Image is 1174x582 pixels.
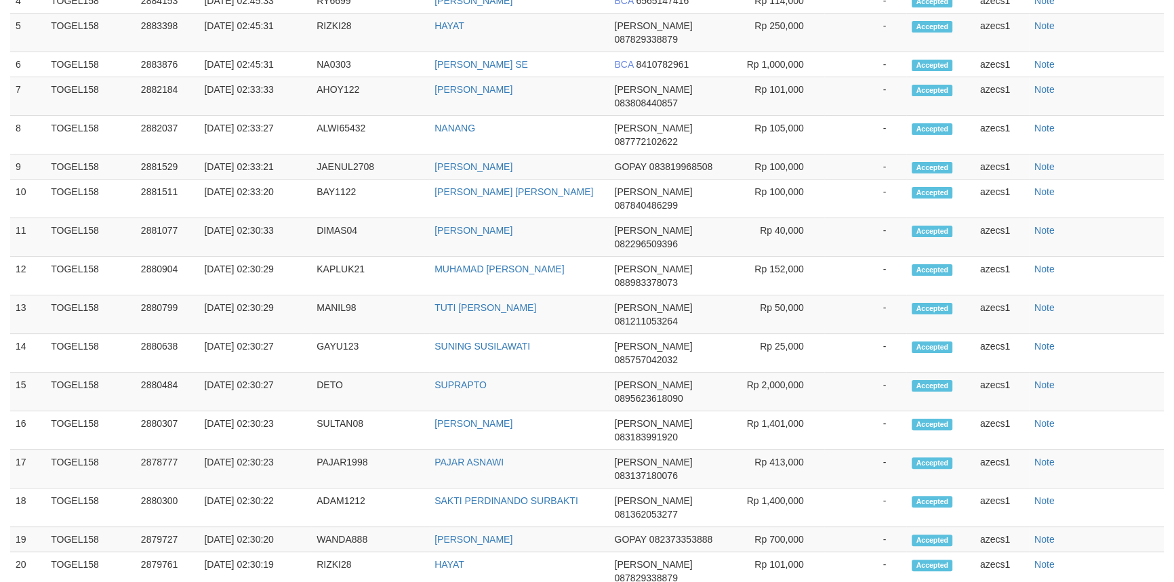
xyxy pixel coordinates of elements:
[10,295,45,334] td: 13
[912,123,952,135] span: Accepted
[727,373,824,411] td: Rp 2,000,000
[975,180,1029,218] td: azecs1
[614,98,677,108] span: 083808440857
[311,77,429,116] td: AHOY122
[10,52,45,77] td: 6
[10,257,45,295] td: 12
[727,527,824,552] td: Rp 700,000
[199,411,311,450] td: [DATE] 02:30:23
[614,225,692,236] span: [PERSON_NAME]
[614,354,677,365] span: 085757042032
[912,60,952,71] span: Accepted
[614,264,692,274] span: [PERSON_NAME]
[614,379,692,390] span: [PERSON_NAME]
[45,295,136,334] td: TOGEL158
[1034,559,1055,570] a: Note
[649,161,712,172] span: 083819968508
[10,180,45,218] td: 10
[824,527,907,552] td: -
[45,527,136,552] td: TOGEL158
[199,295,311,334] td: [DATE] 02:30:29
[136,52,199,77] td: 2883876
[975,295,1029,334] td: azecs1
[1034,457,1055,467] a: Note
[311,527,429,552] td: WANDA888
[1034,123,1055,133] a: Note
[10,489,45,527] td: 18
[434,186,593,197] a: [PERSON_NAME] [PERSON_NAME]
[614,238,677,249] span: 082296509396
[434,302,536,313] a: TUTI [PERSON_NAME]
[199,527,311,552] td: [DATE] 02:30:20
[1034,161,1055,172] a: Note
[45,218,136,257] td: TOGEL158
[434,534,512,545] a: [PERSON_NAME]
[636,59,689,70] span: 8410782961
[311,180,429,218] td: BAY1122
[912,303,952,314] span: Accepted
[136,450,199,489] td: 2878777
[912,264,952,276] span: Accepted
[614,418,692,429] span: [PERSON_NAME]
[10,14,45,52] td: 5
[10,450,45,489] td: 17
[727,52,824,77] td: Rp 1,000,000
[975,218,1029,257] td: azecs1
[912,21,952,33] span: Accepted
[912,162,952,173] span: Accepted
[434,123,475,133] a: NANANG
[1034,495,1055,506] a: Note
[824,295,907,334] td: -
[727,257,824,295] td: Rp 152,000
[614,186,692,197] span: [PERSON_NAME]
[311,373,429,411] td: DETO
[434,264,564,274] a: MUHAMAD [PERSON_NAME]
[311,52,429,77] td: NA0303
[975,14,1029,52] td: azecs1
[136,77,199,116] td: 2882184
[10,77,45,116] td: 7
[824,116,907,154] td: -
[614,59,633,70] span: BCA
[434,379,487,390] a: SUPRAPTO
[727,334,824,373] td: Rp 25,000
[434,559,464,570] a: HAYAT
[614,302,692,313] span: [PERSON_NAME]
[824,14,907,52] td: -
[45,77,136,116] td: TOGEL158
[727,180,824,218] td: Rp 100,000
[975,116,1029,154] td: azecs1
[434,20,464,31] a: HAYAT
[136,154,199,180] td: 2881529
[45,334,136,373] td: TOGEL158
[136,334,199,373] td: 2880638
[10,373,45,411] td: 15
[1034,302,1055,313] a: Note
[614,316,677,327] span: 081211053264
[45,489,136,527] td: TOGEL158
[45,373,136,411] td: TOGEL158
[824,180,907,218] td: -
[199,14,311,52] td: [DATE] 02:45:31
[199,77,311,116] td: [DATE] 02:33:33
[10,116,45,154] td: 8
[199,116,311,154] td: [DATE] 02:33:27
[912,85,952,96] span: Accepted
[824,52,907,77] td: -
[727,77,824,116] td: Rp 101,000
[136,116,199,154] td: 2882037
[434,225,512,236] a: [PERSON_NAME]
[614,534,646,545] span: GOPAY
[824,77,907,116] td: -
[824,450,907,489] td: -
[311,116,429,154] td: ALWI65432
[136,257,199,295] td: 2880904
[912,380,952,392] span: Accepted
[434,418,512,429] a: [PERSON_NAME]
[136,527,199,552] td: 2879727
[614,432,677,442] span: 083183991920
[824,489,907,527] td: -
[727,14,824,52] td: Rp 250,000
[975,527,1029,552] td: azecs1
[649,534,712,545] span: 082373353888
